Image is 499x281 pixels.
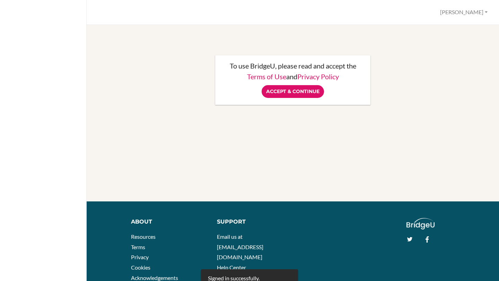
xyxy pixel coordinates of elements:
p: To use BridgeU, please read and accept the [222,62,364,69]
input: Accept & Continue [262,85,324,98]
a: Email us at [EMAIL_ADDRESS][DOMAIN_NAME] [217,233,263,260]
a: Resources [131,233,156,240]
div: Support [217,218,288,226]
a: Terms [131,244,145,250]
a: Privacy Policy [297,72,339,81]
a: Privacy [131,254,149,260]
a: Help Center [217,264,246,271]
button: [PERSON_NAME] [437,6,491,19]
a: Terms of Use [247,72,286,81]
p: and [222,73,364,80]
div: About [131,218,207,226]
a: Cookies [131,264,150,271]
img: logo_white@2x-f4f0deed5e89b7ecb1c2cc34c3e3d731f90f0f143d5ea2071677605dd97b5244.png [406,218,435,229]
